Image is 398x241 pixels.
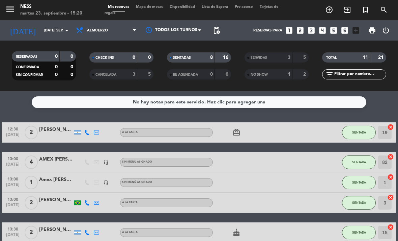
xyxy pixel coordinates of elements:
span: Sin menú asignado [122,181,152,184]
i: filter_list [325,70,334,78]
span: [DATE] [4,233,21,240]
span: 13:00 [4,195,21,203]
span: RESERVAR MESA [320,4,338,16]
button: SENTADA [342,196,376,210]
strong: 0 [70,65,75,69]
span: Reserva especial [357,4,375,16]
i: add_circle_outline [325,6,333,14]
i: cake [232,228,240,237]
span: CHECK INS [95,56,114,59]
strong: 5 [148,72,152,77]
button: SENTADA [342,176,376,189]
span: SENTADA [352,160,366,164]
strong: 1 [288,72,290,77]
i: power_settings_new [382,26,390,34]
div: [PERSON_NAME] [39,126,73,134]
i: cancel [387,194,394,201]
span: A LA CARTA [122,131,138,134]
strong: 3 [288,55,290,60]
span: Pre-acceso [231,5,256,9]
i: add_box [351,26,360,35]
span: SENTADA [352,180,366,184]
span: Mapa de mesas [133,5,166,9]
strong: 21 [378,55,385,60]
i: looks_6 [340,26,349,35]
span: [DATE] [4,203,21,211]
span: 1 [25,176,38,189]
strong: 0 [133,55,135,60]
i: headset_mic [103,180,109,185]
span: 2 [25,226,38,239]
strong: 11 [363,55,368,60]
button: SENTADA [342,155,376,169]
i: cancel [387,224,394,231]
strong: 0 [148,55,152,60]
i: looks_two [296,26,305,35]
i: cancel [387,124,394,130]
span: 2 [25,196,38,210]
span: 2 [25,126,38,139]
span: BUSCAR [375,4,393,16]
strong: 3 [133,72,135,77]
span: CANCELADA [95,73,116,76]
i: looks_5 [329,26,338,35]
span: NO SHOW [251,73,268,76]
span: SENTADA [352,201,366,204]
span: pending_actions [212,26,221,34]
div: [PERSON_NAME] [39,226,73,234]
i: cancel [387,174,394,180]
div: LOG OUT [379,20,393,41]
span: SENTADA [352,130,366,134]
i: looks_one [285,26,293,35]
strong: 0 [70,72,75,77]
div: AMEX [PERSON_NAME] REAL [39,155,73,163]
i: turned_in_not [362,6,370,14]
i: [DATE] [5,23,40,38]
span: Mis reservas [105,5,133,9]
div: Ness [20,3,82,10]
div: martes 23. septiembre - 15:20 [20,10,82,17]
i: looks_3 [307,26,316,35]
button: SENTADA [342,226,376,239]
span: 13:00 [4,154,21,162]
button: menu [5,4,15,17]
span: SENTADA [352,231,366,234]
span: SIN CONFIRMAR [16,73,43,77]
span: WALK IN [338,4,357,16]
span: Reservas para [253,28,282,33]
div: [PERSON_NAME] [39,196,73,204]
strong: 0 [70,54,75,59]
span: SENTADAS [173,56,191,59]
span: RESERVADAS [16,55,37,58]
span: 12:30 [4,125,21,132]
strong: 8 [210,55,213,60]
span: Lista de Espera [198,5,231,9]
span: Disponibilidad [166,5,198,9]
strong: 0 [210,72,213,77]
span: CONFIRMADA [16,66,39,69]
strong: 0 [55,72,58,77]
i: menu [5,4,15,14]
i: arrow_drop_down [63,26,71,34]
div: No hay notas para este servicio. Haz clic para agregar una [133,98,265,106]
span: A LA CARTA [122,201,138,204]
span: [DATE] [4,162,21,170]
strong: 5 [303,55,307,60]
i: headset_mic [103,160,109,165]
span: A LA CARTA [122,231,138,234]
span: 13:00 [4,175,21,183]
div: Amex [PERSON_NAME] [39,176,73,184]
span: [DATE] [4,132,21,140]
i: search [380,6,388,14]
span: Sin menú asignado [122,161,152,163]
i: looks_4 [318,26,327,35]
span: Almuerzo [87,28,108,33]
strong: 0 [226,72,230,77]
button: SENTADA [342,126,376,139]
span: SERVIDAS [251,56,267,59]
strong: 16 [223,55,230,60]
input: Filtrar por nombre... [334,71,386,78]
span: 4 [25,155,38,169]
strong: 2 [303,72,307,77]
strong: 0 [55,54,58,59]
